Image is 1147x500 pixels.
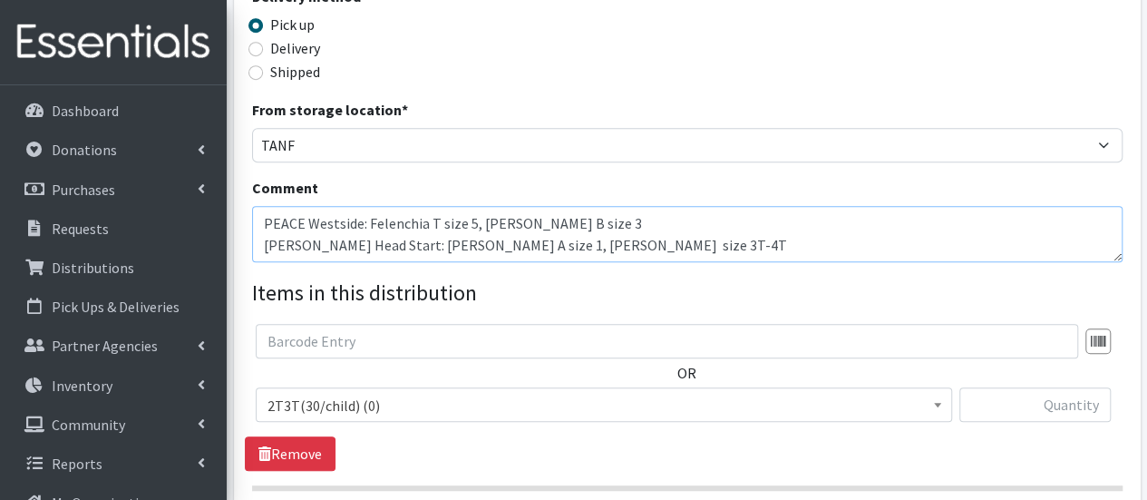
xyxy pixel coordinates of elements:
a: Community [7,407,219,443]
input: Barcode Entry [256,324,1078,358]
a: Partner Agencies [7,328,219,364]
a: Reports [7,446,219,482]
label: Shipped [270,61,320,83]
span: 2T3T(30/child) (0) [267,393,940,418]
label: OR [677,362,696,384]
p: Pick Ups & Deliveries [52,298,180,316]
p: Partner Agencies [52,337,158,355]
input: Quantity [959,387,1111,422]
a: Dashboard [7,93,219,129]
label: Delivery [270,37,320,59]
a: Distributions [7,250,219,286]
label: Comment [252,177,318,199]
a: Donations [7,132,219,168]
p: Donations [52,141,117,159]
abbr: required [402,101,408,119]
a: Requests [7,211,219,247]
a: Remove [245,436,335,471]
p: Distributions [52,259,134,277]
label: Pick up [270,14,315,35]
p: Reports [52,455,102,473]
p: Inventory [52,377,112,395]
legend: Items in this distribution [252,277,1123,309]
a: Inventory [7,368,219,404]
label: From storage location [252,99,408,121]
p: Dashboard [52,102,119,120]
a: Pick Ups & Deliveries [7,289,219,325]
p: Purchases [52,181,115,199]
img: HumanEssentials [7,12,219,73]
p: Community [52,416,125,434]
p: Requests [52,220,109,238]
span: 2T3T(30/child) (0) [256,387,952,422]
a: Purchases [7,172,219,208]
